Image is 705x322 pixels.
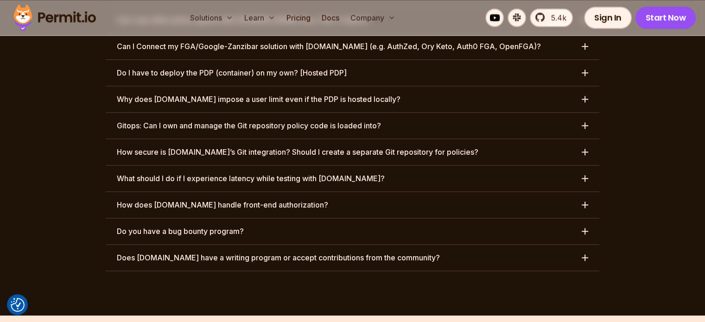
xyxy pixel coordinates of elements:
[106,139,599,165] button: How secure is [DOMAIN_NAME]’s Git integration? Should I create a separate Git repository for poli...
[106,60,599,86] button: Do I have to deploy the PDP (container) on my own? [Hosted PDP]
[9,2,100,33] img: Permit logo
[11,298,25,312] img: Revisit consent button
[241,8,279,27] button: Learn
[117,67,347,78] h3: Do I have to deploy the PDP (container) on my own? [Hosted PDP]
[186,8,237,27] button: Solutions
[106,113,599,139] button: Gitops: Can I own and manage the Git repository policy code is loaded into?
[117,146,478,158] h3: How secure is [DOMAIN_NAME]’s Git integration? Should I create a separate Git repository for poli...
[546,12,566,23] span: 5.4k
[117,199,328,210] h3: How does [DOMAIN_NAME] handle front-end authorization?
[347,8,399,27] button: Company
[117,226,244,237] h3: Do you have a bug bounty program?
[117,41,541,52] h3: Can I Connect my FGA/Google-Zanzibar solution with [DOMAIN_NAME] (e.g. AuthZed, Ory Keto, Auth0 F...
[106,245,599,271] button: Does [DOMAIN_NAME] have a writing program or accept contributions from the community?
[106,192,599,218] button: How does [DOMAIN_NAME] handle front-end authorization?
[318,8,343,27] a: Docs
[635,6,696,29] a: Start Now
[106,33,599,59] button: Can I Connect my FGA/Google-Zanzibar solution with [DOMAIN_NAME] (e.g. AuthZed, Ory Keto, Auth0 F...
[117,120,381,131] h3: Gitops: Can I own and manage the Git repository policy code is loaded into?
[584,6,632,29] a: Sign In
[106,165,599,191] button: What should I do if I experience latency while testing with [DOMAIN_NAME]?
[283,8,314,27] a: Pricing
[117,94,400,105] h3: Why does [DOMAIN_NAME] impose a user limit even if the PDP is hosted locally?
[530,8,573,27] a: 5.4k
[117,173,385,184] h3: What should I do if I experience latency while testing with [DOMAIN_NAME]?
[117,252,440,263] h3: Does [DOMAIN_NAME] have a writing program or accept contributions from the community?
[106,86,599,112] button: Why does [DOMAIN_NAME] impose a user limit even if the PDP is hosted locally?
[106,218,599,244] button: Do you have a bug bounty program?
[11,298,25,312] button: Consent Preferences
